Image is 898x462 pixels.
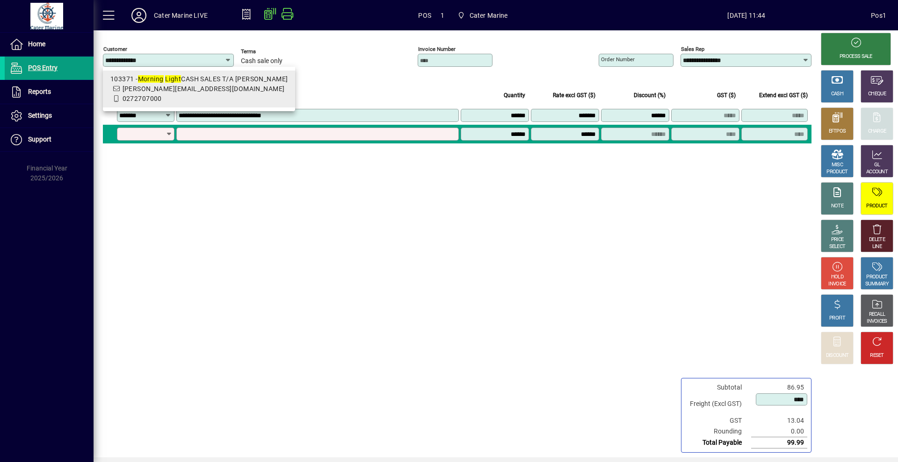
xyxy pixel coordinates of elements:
[826,169,847,176] div: PRODUCT
[751,415,807,426] td: 13.04
[868,91,886,98] div: CHEQUE
[866,169,888,176] div: ACCOUNT
[103,71,295,107] mat-option: 103371 - Morning Light CASH SALES T/A Neal Linda Haycock
[871,8,886,23] div: Pos1
[759,90,808,100] span: Extend excl GST ($)
[751,437,807,448] td: 99.99
[28,135,51,143] span: Support
[717,90,736,100] span: GST ($)
[831,236,844,243] div: PRICE
[840,53,872,60] div: PROCESS SALE
[867,318,887,325] div: INVOICES
[865,281,889,288] div: SUMMARY
[110,74,288,84] div: 103371 - CASH SALES T/A [PERSON_NAME]
[5,104,94,128] a: Settings
[601,56,635,63] mat-label: Order number
[5,33,94,56] a: Home
[28,40,45,48] span: Home
[103,46,127,52] mat-label: Customer
[872,243,882,250] div: LINE
[154,8,208,23] div: Cater Marine LIVE
[441,8,444,23] span: 1
[831,274,843,281] div: HOLD
[504,90,525,100] span: Quantity
[829,315,845,322] div: PROFIT
[866,203,887,210] div: PRODUCT
[685,437,751,448] td: Total Payable
[831,91,843,98] div: CASH
[165,75,181,83] em: Light
[866,274,887,281] div: PRODUCT
[826,352,848,359] div: DISCOUNT
[868,128,886,135] div: CHARGE
[874,162,880,169] div: GL
[418,46,456,52] mat-label: Invoice number
[454,7,512,24] span: Cater Marine
[831,203,843,210] div: NOTE
[470,8,508,23] span: Cater Marine
[28,88,51,95] span: Reports
[832,162,843,169] div: MISC
[828,281,846,288] div: INVOICE
[869,236,885,243] div: DELETE
[241,49,297,55] span: Terms
[622,8,871,23] span: [DATE] 11:44
[123,85,285,92] span: [PERSON_NAME][EMAIL_ADDRESS][DOMAIN_NAME]
[751,426,807,437] td: 0.00
[681,46,704,52] mat-label: Sales rep
[685,393,751,415] td: Freight (Excl GST)
[553,90,595,100] span: Rate excl GST ($)
[28,64,58,71] span: POS Entry
[5,80,94,104] a: Reports
[685,415,751,426] td: GST
[28,112,52,119] span: Settings
[751,382,807,393] td: 86.95
[829,128,846,135] div: EFTPOS
[634,90,666,100] span: Discount (%)
[5,128,94,151] a: Support
[685,382,751,393] td: Subtotal
[123,95,162,102] span: 0272707000
[241,57,282,65] span: Cash sale only
[829,243,846,250] div: SELECT
[870,352,884,359] div: RESET
[685,426,751,437] td: Rounding
[124,7,154,24] button: Profile
[138,75,164,83] em: Morning
[869,311,885,318] div: RECALL
[418,8,431,23] span: POS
